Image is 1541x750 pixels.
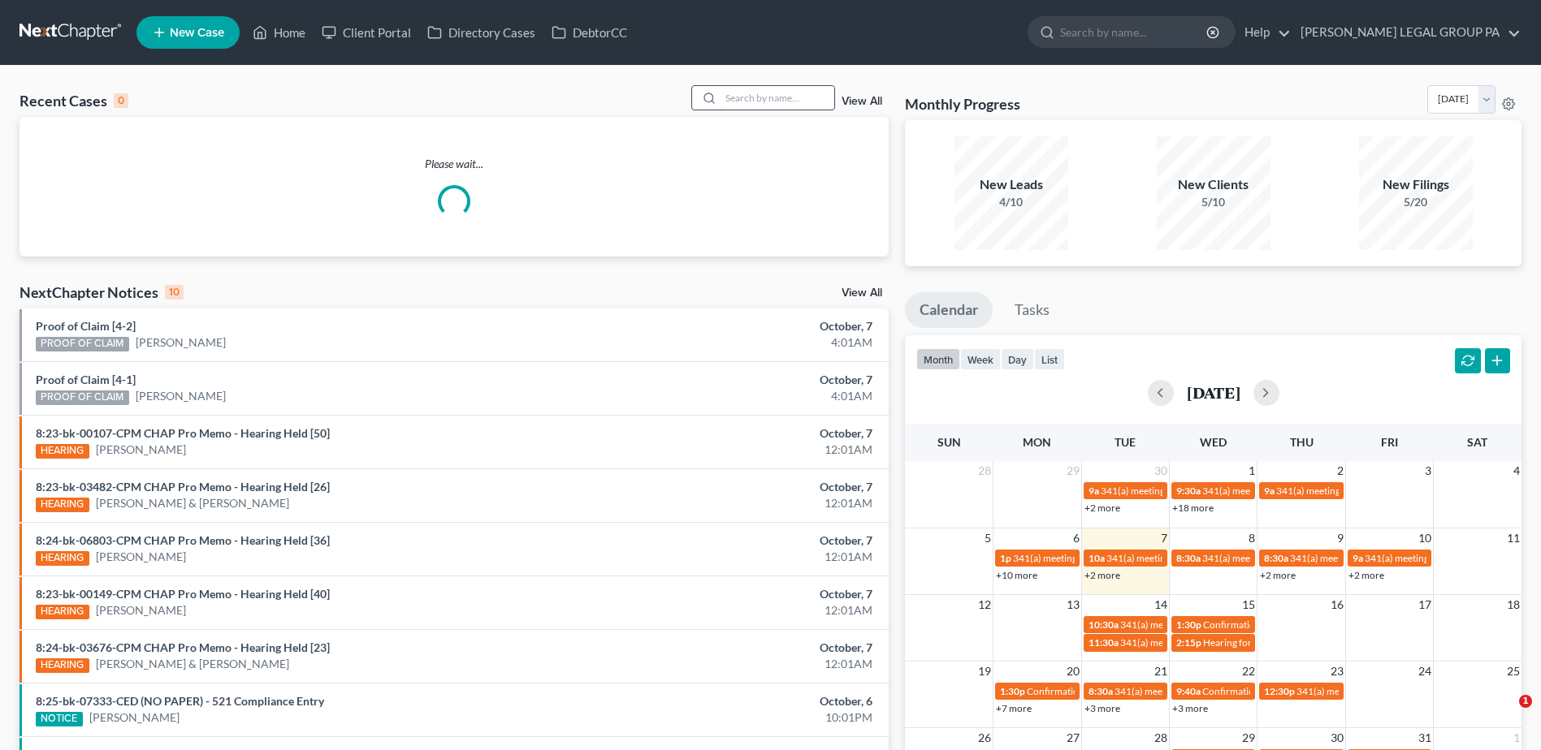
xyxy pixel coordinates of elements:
[136,388,226,404] a: [PERSON_NAME]
[36,426,330,440] a: 8:23-bk-00107-CPM CHAP Pro Memo - Hearing Held [50]
[1260,569,1296,581] a: +2 more
[976,461,993,481] span: 28
[916,348,960,370] button: month
[1417,595,1433,614] span: 17
[36,551,89,566] div: HEARING
[604,334,872,351] div: 4:01AM
[1153,662,1169,681] span: 21
[1329,728,1345,748] span: 30
[1203,636,1330,649] span: Hearing for [PERSON_NAME]
[36,390,129,405] div: PROOF OF CLAIM
[1486,695,1525,734] iframe: Intercom live chat
[1505,662,1522,681] span: 25
[604,318,872,334] div: October, 7
[1519,695,1532,708] span: 1
[1089,552,1105,564] span: 10a
[1290,435,1314,449] span: Thu
[1329,595,1345,614] span: 16
[604,586,872,602] div: October, 7
[1247,528,1257,548] span: 8
[1065,461,1081,481] span: 29
[1157,194,1270,210] div: 5/10
[604,656,872,672] div: 12:01AM
[905,94,1020,114] h3: Monthly Progress
[1176,636,1201,649] span: 2:15p
[1381,435,1398,449] span: Fri
[1202,685,1474,697] span: Confirmation Hearing for [PERSON_NAME] & [PERSON_NAME]
[36,373,136,386] a: Proof of Claim [4-1]
[1089,619,1119,631] span: 10:30a
[1153,728,1169,748] span: 28
[604,709,872,726] div: 10:01PM
[1106,552,1263,564] span: 341(a) meeting for [PERSON_NAME]
[19,91,128,110] div: Recent Cases
[1065,728,1081,748] span: 27
[36,587,330,601] a: 8:23-bk-00149-CPM CHAP Pro Memo - Hearing Held [40]
[96,602,186,619] a: [PERSON_NAME]
[721,86,834,110] input: Search by name...
[89,709,180,726] a: [PERSON_NAME]
[36,480,330,494] a: 8:23-bk-03482-CPM CHAP Pro Memo - Hearing Held [26]
[19,282,184,302] div: NextChapter Notices
[1089,636,1119,649] span: 11:30a
[1172,702,1208,714] a: +3 more
[1027,685,1211,697] span: Confirmation hearing for [PERSON_NAME]
[1120,619,1277,631] span: 341(a) meeting for [PERSON_NAME]
[96,656,289,672] a: [PERSON_NAME] & [PERSON_NAME]
[1512,461,1522,481] span: 4
[1013,552,1170,564] span: 341(a) meeting for [PERSON_NAME]
[604,479,872,495] div: October, 7
[1296,685,1453,697] span: 341(a) meeting for [PERSON_NAME]
[604,640,872,656] div: October, 7
[976,728,993,748] span: 26
[1000,552,1011,564] span: 1p
[136,334,226,351] a: [PERSON_NAME]
[1264,685,1295,697] span: 12:30p
[1359,194,1473,210] div: 5/20
[1290,552,1533,564] span: 341(a) meeting for [PERSON_NAME] & [PERSON_NAME]
[314,18,419,47] a: Client Portal
[36,658,89,673] div: HEARING
[1176,685,1201,697] span: 9:40a
[1001,348,1034,370] button: day
[1157,175,1270,194] div: New Clients
[1203,619,1474,631] span: Confirmation hearing for [PERSON_NAME] & [PERSON_NAME]
[1329,662,1345,681] span: 23
[604,388,872,404] div: 4:01AM
[1084,569,1120,581] a: +2 more
[1000,685,1025,697] span: 1:30p
[604,532,872,549] div: October, 7
[96,549,186,565] a: [PERSON_NAME]
[1065,662,1081,681] span: 20
[983,528,993,548] span: 5
[1060,17,1209,47] input: Search by name...
[36,319,136,333] a: Proof of Claim [4-2]
[1065,595,1081,614] span: 13
[165,285,184,300] div: 10
[905,292,993,328] a: Calendar
[1202,485,1359,497] span: 341(a) meeting for [PERSON_NAME]
[604,372,872,388] div: October, 7
[96,495,289,511] a: [PERSON_NAME] & [PERSON_NAME]
[842,96,882,107] a: View All
[604,495,872,511] div: 12:01AM
[1101,485,1257,497] span: 341(a) meeting for [PERSON_NAME]
[1417,728,1433,748] span: 31
[1505,528,1522,548] span: 11
[1423,461,1433,481] span: 3
[954,175,1068,194] div: New Leads
[604,602,872,619] div: 12:01AM
[1353,552,1363,564] span: 9a
[1115,685,1271,697] span: 341(a) meeting for [PERSON_NAME]
[36,640,330,654] a: 8:24-bk-03676-CPM CHAP Pro Memo - Hearing Held [23]
[1202,552,1359,564] span: 341(a) meeting for [PERSON_NAME]
[1276,485,1433,497] span: 341(a) meeting for [PERSON_NAME]
[1240,728,1257,748] span: 29
[36,533,330,547] a: 8:24-bk-06803-CPM CHAP Pro Memo - Hearing Held [36]
[1200,435,1227,449] span: Wed
[1335,528,1345,548] span: 9
[419,18,543,47] a: Directory Cases
[842,287,882,299] a: View All
[604,425,872,442] div: October, 7
[1264,485,1275,497] span: 9a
